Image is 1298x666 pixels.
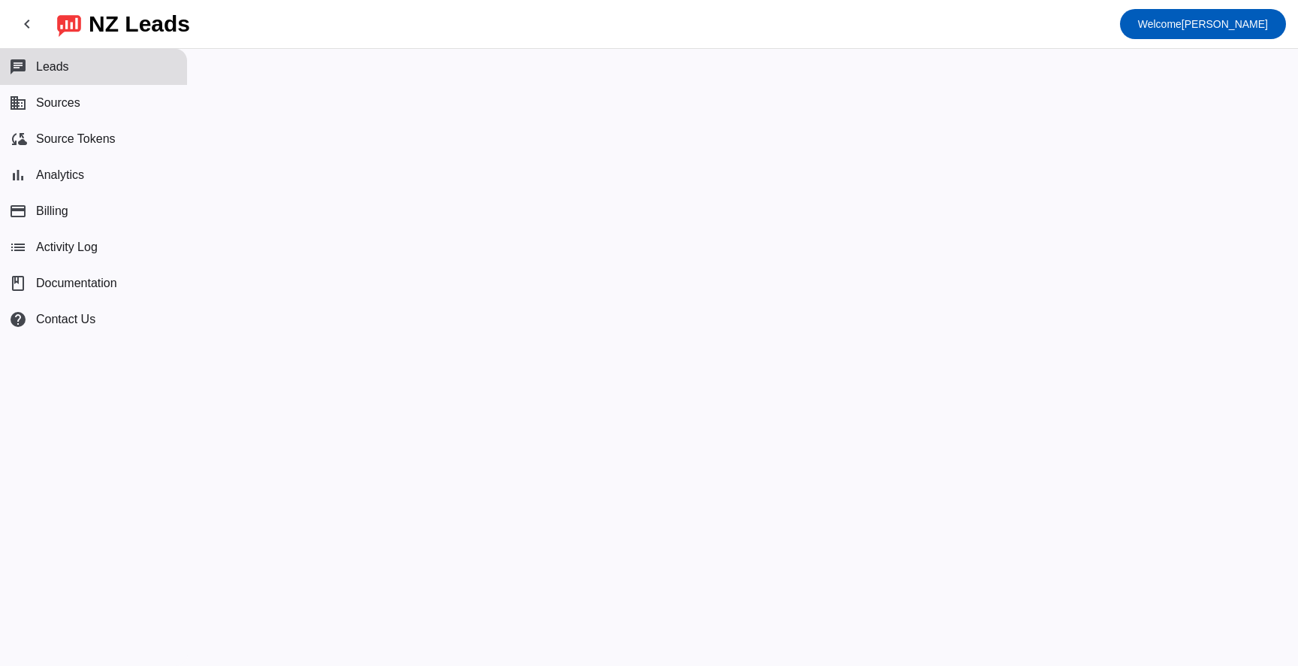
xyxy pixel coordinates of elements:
[36,60,69,74] span: Leads
[9,130,27,148] mat-icon: cloud_sync
[9,58,27,76] mat-icon: chat
[9,166,27,184] mat-icon: bar_chart
[36,96,80,110] span: Sources
[36,241,98,254] span: Activity Log
[9,202,27,220] mat-icon: payment
[89,14,190,35] div: NZ Leads
[57,11,81,37] img: logo
[9,310,27,328] mat-icon: help
[9,94,27,112] mat-icon: business
[36,204,68,218] span: Billing
[36,277,117,290] span: Documentation
[1138,18,1182,30] span: Welcome
[18,15,36,33] mat-icon: chevron_left
[1138,14,1268,35] span: [PERSON_NAME]
[9,238,27,256] mat-icon: list
[36,132,116,146] span: Source Tokens
[9,274,27,292] span: book
[36,313,95,326] span: Contact Us
[1120,9,1286,39] button: Welcome[PERSON_NAME]
[36,168,84,182] span: Analytics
